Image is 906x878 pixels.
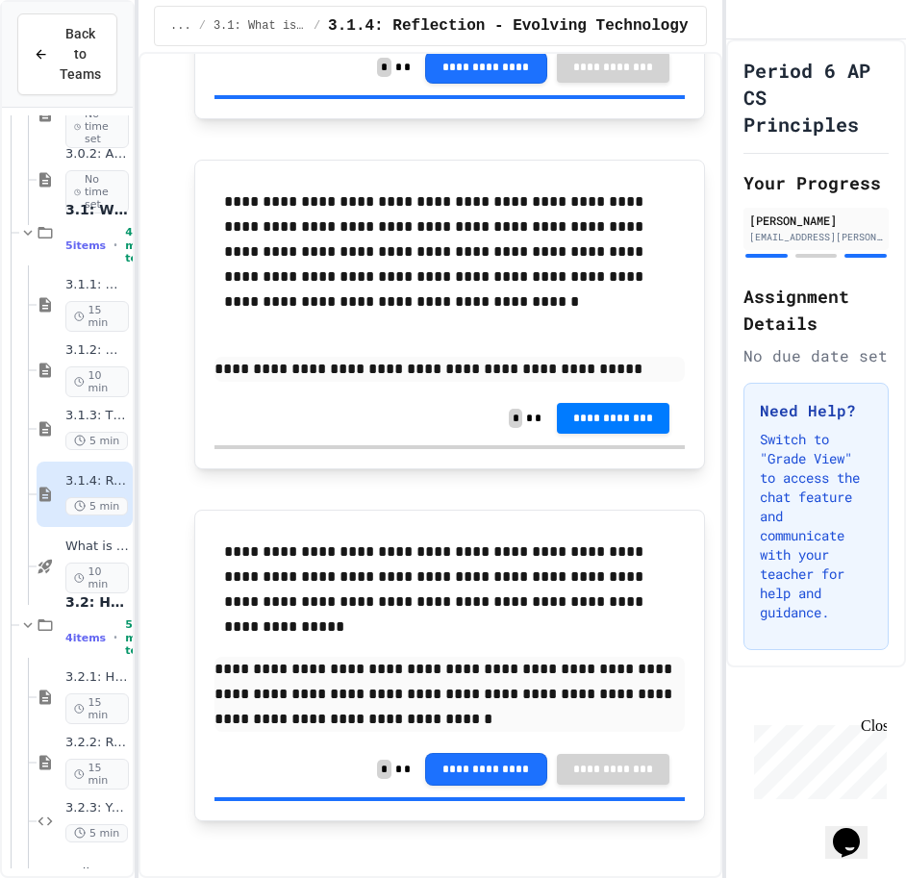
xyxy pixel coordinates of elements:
[65,632,106,644] span: 4 items
[113,630,117,645] span: •
[743,57,889,138] h1: Period 6 AP CS Principles
[65,408,129,424] span: 3.1.3: The JuiceMind IDE
[65,432,128,450] span: 5 min
[199,18,206,34] span: /
[743,344,889,367] div: No due date set
[65,800,129,816] span: 3.2.3: Your Name and Favorite Movie
[328,14,688,38] span: 3.1.4: Reflection - Evolving Technology
[125,226,153,264] span: 45 min total
[65,342,129,359] span: 3.1.2: What is Code?
[749,212,883,229] div: [PERSON_NAME]
[65,593,129,611] span: 3.2: Hello, World!
[65,146,129,163] span: 3.0.2: AP Alignment
[65,563,129,593] span: 10 min
[65,201,129,218] span: 3.1: What is Code?
[65,239,106,252] span: 5 items
[65,366,129,397] span: 10 min
[65,301,129,332] span: 15 min
[825,801,887,859] iframe: chat widget
[60,24,101,85] span: Back to Teams
[125,618,153,657] span: 52 min total
[65,170,129,214] span: No time set
[760,399,872,422] h3: Need Help?
[17,13,117,95] button: Back to Teams
[65,824,128,842] span: 5 min
[65,735,129,751] span: 3.2.2: Review - Hello, World!
[65,105,129,149] span: No time set
[746,717,887,799] iframe: chat widget
[749,230,883,244] div: [EMAIL_ADDRESS][PERSON_NAME][PERSON_NAME][DOMAIN_NAME]
[65,473,129,489] span: 3.1.4: Reflection - Evolving Technology
[65,669,129,686] span: 3.2.1: Hello, World!
[65,693,129,724] span: 15 min
[8,8,133,122] div: Chat with us now!Close
[214,18,306,34] span: 3.1: What is Code?
[65,497,128,515] span: 5 min
[743,283,889,337] h2: Assignment Details
[314,18,320,34] span: /
[65,277,129,293] span: 3.1.1: Why Learn to Program?
[760,430,872,622] p: Switch to "Grade View" to access the chat feature and communicate with your teacher for help and ...
[65,759,129,790] span: 15 min
[743,169,889,196] h2: Your Progress
[65,539,129,555] span: What is Code - Quiz
[170,18,191,34] span: ...
[113,238,117,253] span: •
